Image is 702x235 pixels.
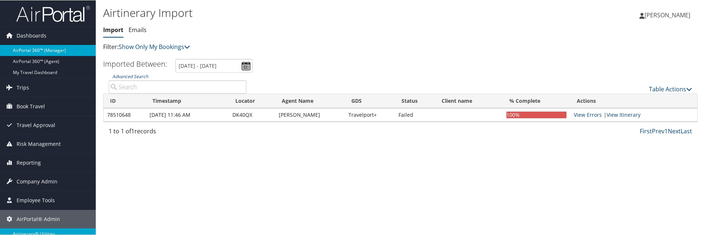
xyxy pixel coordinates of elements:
[435,94,503,108] th: Client name: activate to sort column ascending
[109,126,246,139] div: 1 to 1 of records
[146,108,229,121] td: [DATE] 11:46 AM
[17,153,41,172] span: Reporting
[275,108,345,121] td: [PERSON_NAME]
[103,42,499,52] p: Filter:
[574,111,602,118] a: View errors
[109,80,246,93] input: Advanced Search
[17,191,55,209] span: Employee Tools
[131,127,134,135] span: 1
[345,94,395,108] th: GDS: activate to sort column ascending
[103,94,146,108] th: ID: activate to sort column ascending
[146,94,229,108] th: Timestamp: activate to sort column ascending
[503,94,570,108] th: % Complete: activate to sort column ascending
[17,172,57,190] span: Company Admin
[175,59,253,72] input: [DATE] - [DATE]
[16,5,90,22] img: airportal-logo.png
[112,73,148,79] a: Advanced Search
[129,25,147,34] a: Emails
[103,5,499,20] h1: Airtinerary Import
[17,78,29,97] span: Trips
[652,127,664,135] a: Prev
[570,94,698,108] th: Actions
[17,26,46,45] span: Dashboards
[664,127,668,135] a: 1
[395,94,435,108] th: Status: activate to sort column ascending
[275,94,345,108] th: Agent Name: activate to sort column ascending
[17,210,60,228] span: AirPortal® Admin
[103,59,167,69] h3: Imported Between:
[119,42,190,50] a: Show Only My Bookings
[229,108,275,121] td: DK40QX
[103,108,146,121] td: 78510648
[395,108,435,121] td: Failed
[17,97,45,115] span: Book Travel
[17,134,61,153] span: Risk Management
[668,127,681,135] a: Next
[103,25,123,34] a: Import
[345,108,395,121] td: Travelport+
[607,111,640,118] a: View Itinerary Details
[649,85,692,93] a: Table Actions
[506,111,566,118] div: 100%
[229,94,275,108] th: Locator: activate to sort column ascending
[640,127,652,135] a: First
[17,116,55,134] span: Travel Approval
[645,11,690,19] span: [PERSON_NAME]
[639,4,698,26] a: [PERSON_NAME]
[681,127,692,135] a: Last
[570,108,698,121] td: |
